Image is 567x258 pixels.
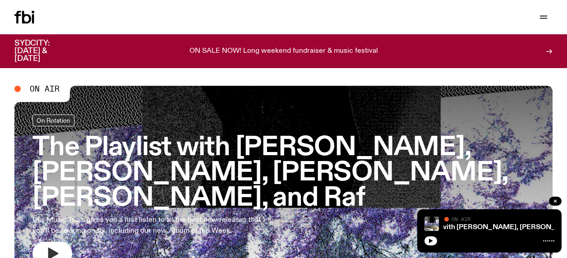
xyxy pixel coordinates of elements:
span: On Rotation [37,117,70,124]
span: On Air [30,85,60,93]
p: Our Music Team gives you a first listen to all the best new releases that you'll be hearing on fb... [32,215,263,236]
p: ON SALE NOW! Long weekend fundraiser & music festival [189,47,378,55]
h3: The Playlist with [PERSON_NAME], [PERSON_NAME], [PERSON_NAME], [PERSON_NAME], and Raf [32,135,535,211]
h3: SYDCITY: [DATE] & [DATE] [14,40,72,63]
a: On Rotation [32,115,74,126]
span: On Air [452,216,470,222]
